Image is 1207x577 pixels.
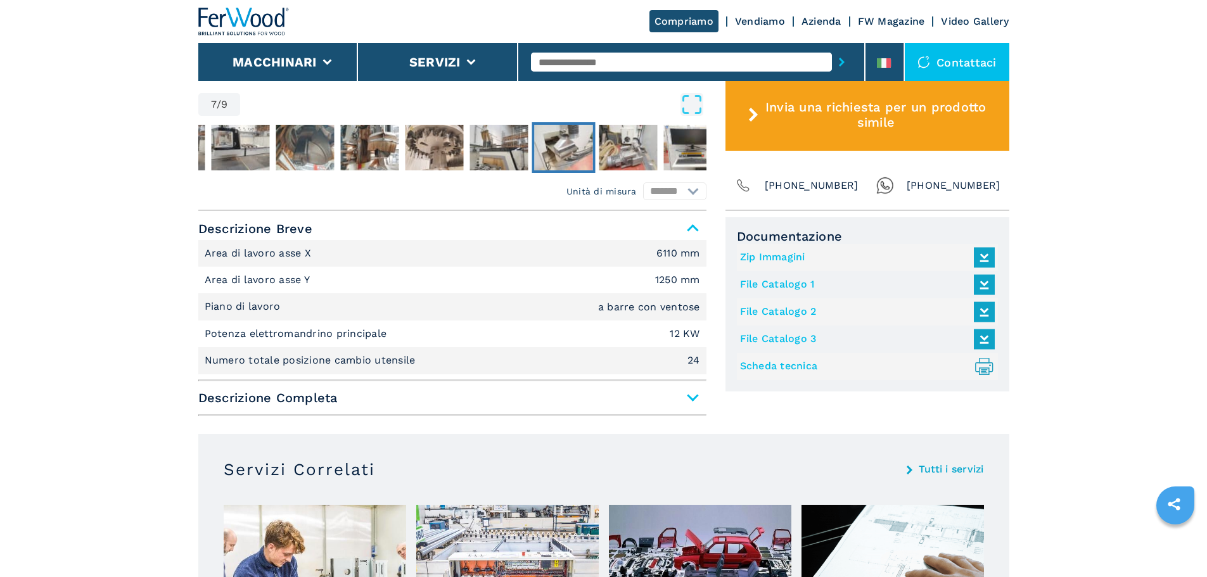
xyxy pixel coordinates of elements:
button: Go to Slide 3 [273,122,336,173]
div: Contattaci [905,43,1009,81]
em: a barre con ventose [598,302,700,312]
button: Go to Slide 5 [402,122,466,173]
span: 9 [221,99,227,110]
img: Ferwood [198,8,290,35]
iframe: Chat [1153,520,1197,567]
a: Zip Immagini [740,247,988,268]
img: d0b67b267fb661d9b56af1cc1de9dae6 [663,125,722,170]
p: Potenza elettromandrino principale [205,327,390,341]
p: Area di lavoro asse Y [205,273,314,287]
a: sharethis [1158,488,1190,520]
button: submit-button [832,48,852,77]
em: 1250 mm [655,275,700,285]
button: Invia una richiesta per un prodotto simile [725,79,1009,151]
em: 12 KW [670,329,699,339]
img: f5ec62c8f2a4397c2b8529ad3e78ca6a [405,125,463,170]
img: Phone [734,177,752,194]
span: Descrizione Completa [198,386,706,409]
a: File Catalogo 3 [740,329,988,350]
a: Tutti i servizi [919,464,984,474]
p: Area di lavoro asse X [205,246,315,260]
h3: Servizi Correlati [224,459,375,479]
button: Go to Slide 4 [338,122,401,173]
a: Scheda tecnica [740,356,988,377]
span: [PHONE_NUMBER] [907,177,1000,194]
em: Unità di misura [566,185,637,198]
a: Video Gallery [941,15,1009,27]
p: Piano di lavoro [205,300,284,314]
a: File Catalogo 2 [740,301,988,322]
a: Vendiamo [735,15,785,27]
img: 80f22ac2ad891fb13de659c22f4cf527 [211,125,269,170]
img: Whatsapp [876,177,894,194]
img: 64dd805099c0370c2d8c5cf76fecdce7 [534,125,592,170]
nav: Thumbnail Navigation [144,122,652,173]
span: Documentazione [737,229,998,244]
button: Servizi [409,54,461,70]
em: 24 [687,355,700,365]
a: File Catalogo 1 [740,274,988,295]
span: / [217,99,221,110]
div: Descrizione Breve [198,240,706,374]
p: Numero totale posizione cambio utensile [205,353,419,367]
a: Compriamo [649,10,718,32]
button: Go to Slide 7 [532,122,595,173]
img: c858fec81a88d64251ef50693938e553 [276,125,334,170]
button: Go to Slide 2 [208,122,272,173]
button: Go to Slide 6 [467,122,530,173]
span: Invia una richiesta per un prodotto simile [763,99,988,130]
a: Azienda [801,15,841,27]
span: 7 [211,99,217,110]
button: Open Fullscreen [243,93,703,116]
button: Go to Slide 8 [596,122,660,173]
img: 478a330b306d0f8107bbe88d86d55ec1 [469,125,528,170]
span: [PHONE_NUMBER] [765,177,859,194]
button: Macchinari [233,54,317,70]
img: 4ed84df8c060c56455924d5f5d808dfc [599,125,657,170]
a: FW Magazine [858,15,925,27]
em: 6110 mm [656,248,700,258]
img: Contattaci [917,56,930,68]
img: 826aa58c1c57ba3d3fdee578725d037f [340,125,399,170]
span: Descrizione Breve [198,217,706,240]
button: Go to Slide 9 [661,122,724,173]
